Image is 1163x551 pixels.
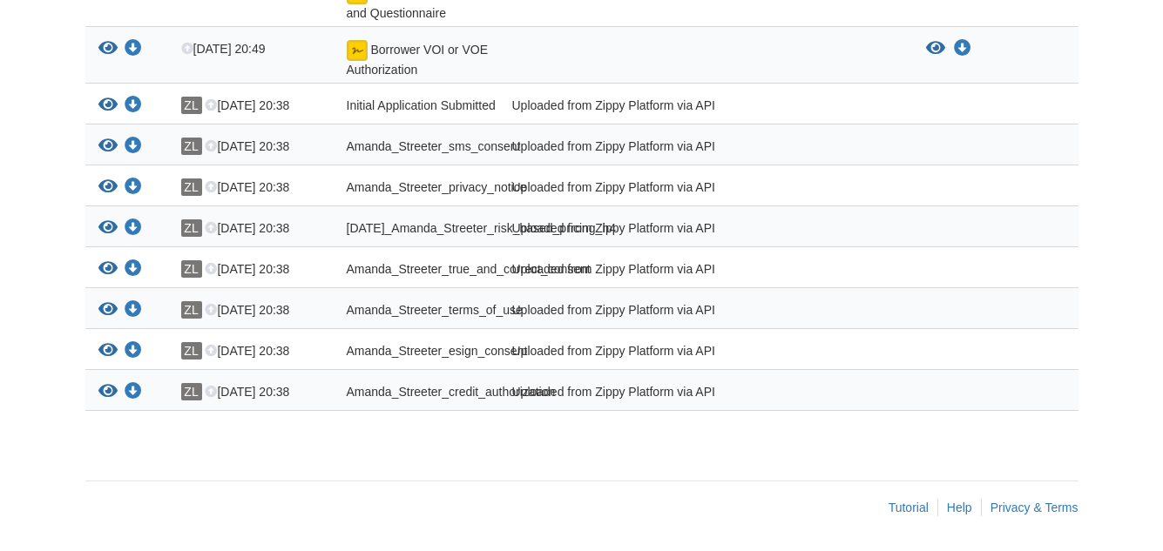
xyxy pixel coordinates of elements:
[947,501,972,514] a: Help
[98,342,118,360] button: View Amanda_Streeter_esign_consent
[181,301,202,319] span: ZL
[926,40,945,57] button: View Borrower VOI or VOE Authorization
[181,138,202,155] span: ZL
[347,385,556,399] span: Amanda_Streeter_credit_authorization
[125,43,142,57] a: Download Borrower VOI or VOE Authorization
[205,139,289,153] span: [DATE] 20:38
[125,99,142,113] a: Download Initial Application Submitted
[205,180,289,194] span: [DATE] 20:38
[499,260,913,283] div: Uploaded from Zippy Platform via API
[181,97,202,114] span: ZL
[347,303,523,317] span: Amanda_Streeter_terms_of_use
[991,501,1078,514] a: Privacy & Terms
[98,138,118,156] button: View Amanda_Streeter_sms_consent
[181,219,202,237] span: ZL
[499,138,913,160] div: Uploaded from Zippy Platform via API
[125,140,142,154] a: Download Amanda_Streeter_sms_consent
[98,178,118,197] button: View Amanda_Streeter_privacy_notice
[347,262,591,276] span: Amanda_Streeter_true_and_correct_consent
[125,345,142,359] a: Download Amanda_Streeter_esign_consent
[205,344,289,358] span: [DATE] 20:38
[347,221,616,235] span: [DATE]_Amanda_Streeter_risk_based_pricing_h4
[347,40,368,61] img: Document fully signed
[347,180,527,194] span: Amanda_Streeter_privacy_notice
[125,181,142,195] a: Download Amanda_Streeter_privacy_notice
[181,178,202,196] span: ZL
[98,260,118,279] button: View Amanda_Streeter_true_and_correct_consent
[125,386,142,400] a: Download Amanda_Streeter_credit_authorization
[499,178,913,201] div: Uploaded from Zippy Platform via API
[205,303,289,317] span: [DATE] 20:38
[98,301,118,319] button: View Amanda_Streeter_terms_of_use
[954,42,971,56] a: Download Borrower VOI or VOE Authorization
[347,43,488,77] span: Borrower VOI or VOE Authorization
[98,40,118,58] button: View Borrower VOI or VOE Authorization
[181,342,202,359] span: ZL
[347,344,528,358] span: Amanda_Streeter_esign_consent
[205,262,289,276] span: [DATE] 20:38
[347,98,496,112] span: Initial Application Submitted
[98,219,118,238] button: View 09-24-2025_Amanda_Streeter_risk_based_pricing_h4
[347,139,521,153] span: Amanda_Streeter_sms_consent
[205,385,289,399] span: [DATE] 20:38
[499,97,913,119] div: Uploaded from Zippy Platform via API
[499,301,913,324] div: Uploaded from Zippy Platform via API
[499,219,913,242] div: Uploaded from Zippy Platform via API
[125,222,142,236] a: Download 09-24-2025_Amanda_Streeter_risk_based_pricing_h4
[499,383,913,406] div: Uploaded from Zippy Platform via API
[205,98,289,112] span: [DATE] 20:38
[181,383,202,400] span: ZL
[205,221,289,235] span: [DATE] 20:38
[125,304,142,318] a: Download Amanda_Streeter_terms_of_use
[98,97,118,115] button: View Initial Application Submitted
[98,383,118,401] button: View Amanda_Streeter_credit_authorization
[125,263,142,277] a: Download Amanda_Streeter_true_and_correct_consent
[889,501,929,514] a: Tutorial
[181,42,266,56] span: [DATE] 20:49
[499,342,913,365] div: Uploaded from Zippy Platform via API
[181,260,202,278] span: ZL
